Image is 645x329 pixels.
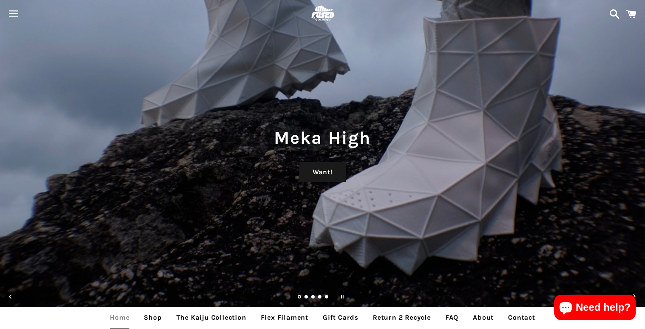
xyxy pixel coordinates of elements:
[298,296,302,300] a: Slide 1, current
[366,307,437,328] a: Return 2 Recycle
[502,307,542,328] a: Contact
[625,287,644,306] button: Next slide
[466,307,500,328] a: About
[137,307,168,328] a: Shop
[1,287,20,306] button: Previous slide
[170,307,253,328] a: The Kaiju Collection
[333,287,352,306] button: Pause slideshow
[254,307,315,328] a: Flex Filament
[316,307,365,328] a: Gift Cards
[299,162,346,182] a: Want!
[304,296,309,300] a: Load slide 2
[552,295,638,322] inbox-online-store-chat: Shopify online store chat
[439,307,465,328] a: FAQ
[318,296,322,300] a: Load slide 4
[8,125,637,150] h1: Meka High
[325,296,329,300] a: Load slide 5
[311,296,316,300] a: Load slide 3
[103,307,136,328] a: Home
